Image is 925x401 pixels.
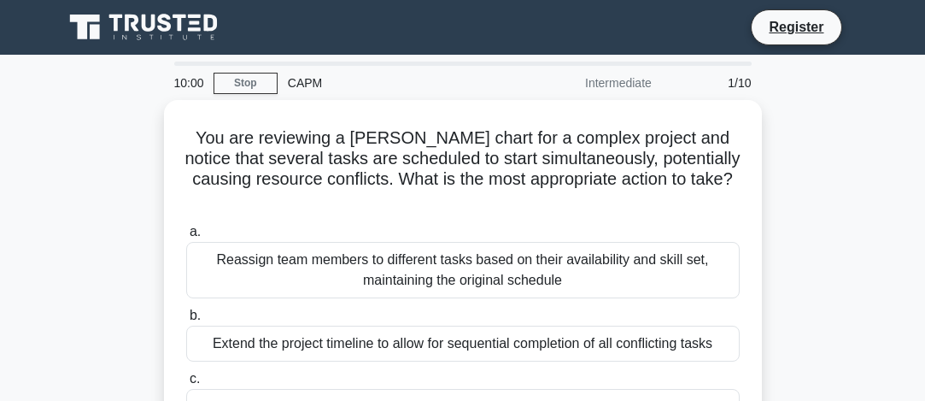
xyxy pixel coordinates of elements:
[278,66,512,100] div: CAPM
[190,224,201,239] span: a.
[214,73,278,94] a: Stop
[190,308,201,322] span: b.
[186,326,740,362] div: Extend the project timeline to allow for sequential completion of all conflicting tasks
[184,127,741,211] h5: You are reviewing a [PERSON_NAME] chart for a complex project and notice that several tasks are s...
[662,66,762,100] div: 1/10
[512,66,662,100] div: Intermediate
[164,66,214,100] div: 10:00
[758,16,834,38] a: Register
[190,371,200,386] span: c.
[186,242,740,298] div: Reassign team members to different tasks based on their availability and skill set, maintaining t...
